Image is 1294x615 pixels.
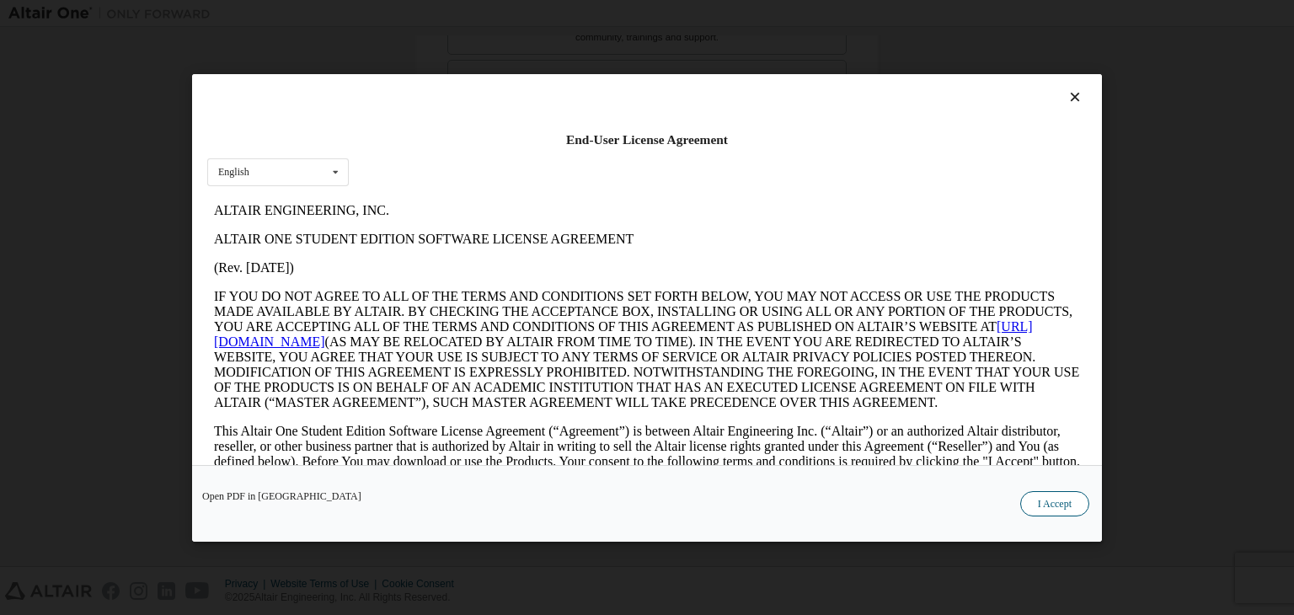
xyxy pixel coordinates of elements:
[7,64,873,79] p: (Rev. [DATE])
[1020,491,1089,516] button: I Accept
[7,7,873,22] p: ALTAIR ENGINEERING, INC.
[207,131,1087,148] div: End-User License Agreement
[7,35,873,51] p: ALTAIR ONE STUDENT EDITION SOFTWARE LICENSE AGREEMENT
[7,227,873,288] p: This Altair One Student Edition Software License Agreement (“Agreement”) is between Altair Engine...
[202,491,361,501] a: Open PDF in [GEOGRAPHIC_DATA]
[7,123,826,152] a: [URL][DOMAIN_NAME]
[218,167,249,177] div: English
[7,93,873,214] p: IF YOU DO NOT AGREE TO ALL OF THE TERMS AND CONDITIONS SET FORTH BELOW, YOU MAY NOT ACCESS OR USE...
